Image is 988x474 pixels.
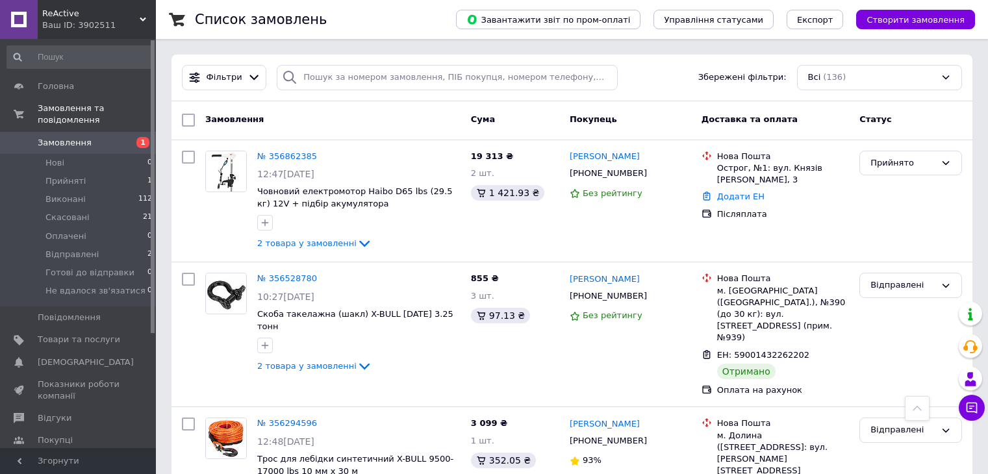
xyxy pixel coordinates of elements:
div: Оплата на рахунок [717,384,849,396]
span: 1 [136,137,149,148]
span: Cума [471,114,495,124]
span: Замовлення [38,137,92,149]
span: Створити замовлення [867,15,965,25]
div: Ваш ID: 3902511 [42,19,156,31]
img: Фото товару [206,418,246,458]
span: Завантажити звіт по пром-оплаті [466,14,630,25]
div: Нова Пошта [717,273,849,284]
div: [PHONE_NUMBER] [567,165,650,182]
span: Без рейтингу [583,188,642,198]
span: Не вдалося зв'язатися [45,285,146,297]
span: 3 099 ₴ [471,418,507,428]
a: Човновий електромотор Haibo D65 lbs (29.5 кг) 12V + підбір акумулятора [257,186,452,208]
span: 1 шт. [471,436,494,445]
button: Управління статусами [653,10,774,29]
span: 21 [143,212,152,223]
img: Фото товару [206,151,246,192]
span: Покупець [570,114,617,124]
span: 0 [147,267,152,279]
div: [PHONE_NUMBER] [567,288,650,305]
input: Пошук за номером замовлення, ПІБ покупця, номером телефону, Email, номером накладної [277,65,618,90]
div: 1 421.93 ₴ [471,185,545,201]
button: Чат з покупцем [959,395,985,421]
div: Післяплата [717,208,849,220]
span: Скасовані [45,212,90,223]
a: [PERSON_NAME] [570,273,640,286]
span: Повідомлення [38,312,101,323]
div: Нова Пошта [717,151,849,162]
span: Показники роботи компанії [38,379,120,402]
div: 352.05 ₴ [471,453,536,468]
a: Фото товару [205,273,247,314]
span: 19 313 ₴ [471,151,513,161]
div: Отримано [717,364,776,379]
div: Відправлені [870,423,935,437]
button: Експорт [787,10,844,29]
span: Оплачені [45,231,86,242]
span: 0 [147,285,152,297]
span: 12:47[DATE] [257,169,314,179]
div: [PHONE_NUMBER] [567,432,650,449]
span: Без рейтингу [583,310,642,320]
a: Додати ЕН [717,192,765,201]
a: № 356862385 [257,151,317,161]
span: Товари та послуги [38,334,120,345]
span: Прийняті [45,175,86,187]
span: Покупці [38,434,73,446]
a: Фото товару [205,151,247,192]
span: 0 [147,157,152,169]
span: Всі [808,71,821,84]
span: 93% [583,455,602,465]
span: 2 [147,249,152,260]
span: [DEMOGRAPHIC_DATA] [38,356,134,368]
span: ReActive [42,8,140,19]
div: Острог, №1: вул. Князів [PERSON_NAME], 3 [717,162,849,186]
a: Скоба такелажна (шакл) X-BULL [DATE] 3.25 тонн [257,309,453,331]
div: Нова Пошта [717,418,849,429]
a: № 356528780 [257,273,317,283]
span: Відгуки [38,412,71,424]
a: 2 товара у замовленні [257,361,372,371]
a: 2 товара у замовленні [257,238,372,248]
button: Завантажити звіт по пром-оплаті [456,10,640,29]
input: Пошук [6,45,153,69]
div: м. [GEOGRAPHIC_DATA] ([GEOGRAPHIC_DATA].), №390 (до 30 кг): вул. [STREET_ADDRESS] (прим. №939) [717,285,849,344]
span: 112 [138,193,152,205]
span: 2 товара у замовленні [257,361,357,371]
a: [PERSON_NAME] [570,418,640,430]
span: Відправлені [45,249,99,260]
a: Створити замовлення [843,14,975,24]
span: (136) [823,72,846,82]
span: 3 шт. [471,291,494,301]
span: 12:48[DATE] [257,436,314,447]
span: ЕН: 59001432262202 [717,350,809,360]
span: 1 [147,175,152,187]
span: Замовлення [205,114,264,124]
a: Фото товару [205,418,247,459]
span: Статус [859,114,892,124]
span: 855 ₴ [471,273,499,283]
span: Виконані [45,193,86,205]
span: Експорт [797,15,833,25]
button: Створити замовлення [856,10,975,29]
span: 2 товара у замовленні [257,238,357,248]
span: 0 [147,231,152,242]
img: Фото товару [206,273,246,314]
span: Збережені фільтри: [698,71,787,84]
span: Замовлення та повідомлення [38,103,156,126]
span: Доставка та оплата [702,114,798,124]
span: Готові до відправки [45,267,134,279]
div: Прийнято [870,156,935,170]
span: Головна [38,81,74,92]
a: № 356294596 [257,418,317,428]
span: Нові [45,157,64,169]
div: 97.13 ₴ [471,308,530,323]
div: Відправлені [870,279,935,292]
span: Фільтри [207,71,242,84]
span: 10:27[DATE] [257,292,314,302]
a: [PERSON_NAME] [570,151,640,163]
span: Управління статусами [664,15,763,25]
span: 2 шт. [471,168,494,178]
